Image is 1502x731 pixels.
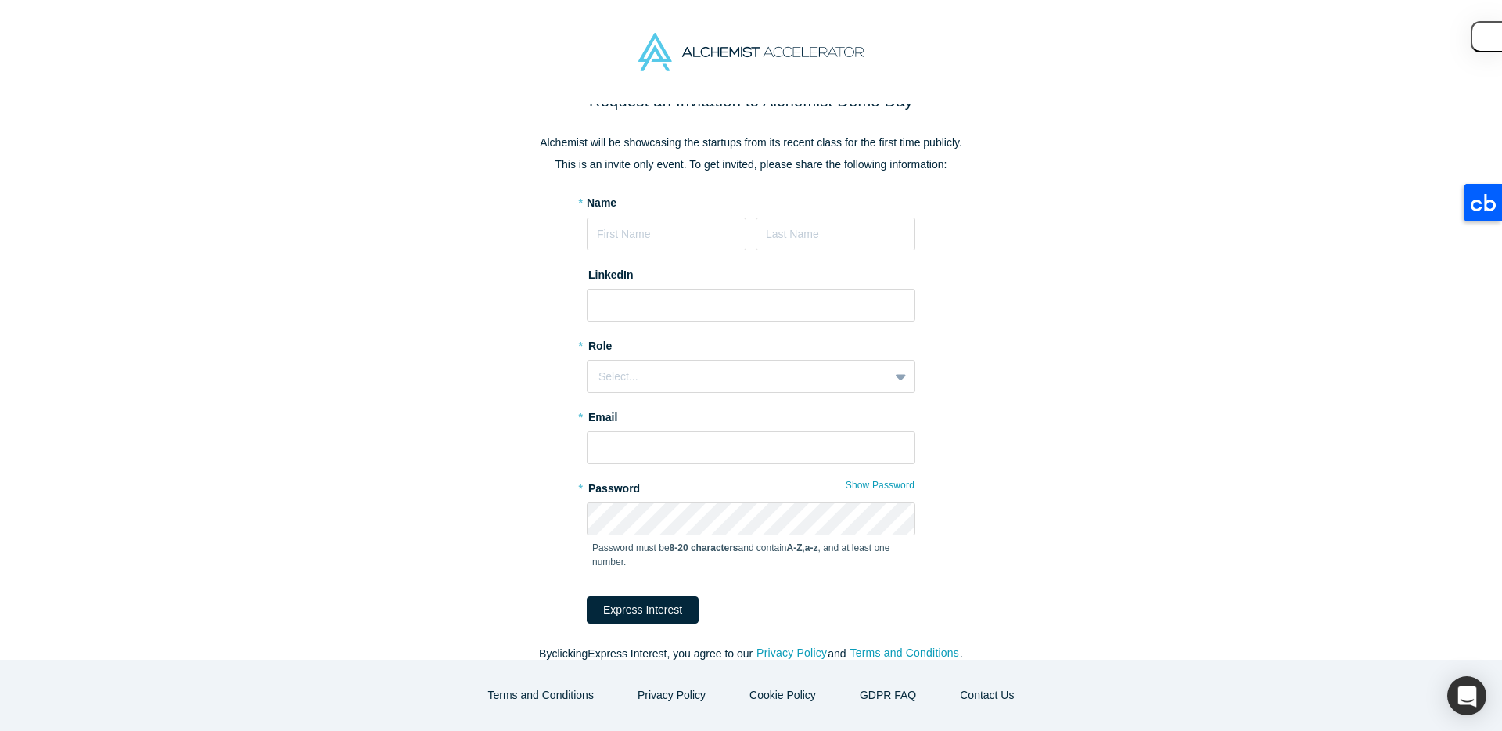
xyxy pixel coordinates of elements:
[787,542,803,553] strong: A-Z
[587,195,616,211] label: Name
[422,646,1080,662] p: By clicking Express Interest , you agree to our and .
[756,644,828,662] button: Privacy Policy
[733,682,832,709] button: Cookie Policy
[845,475,915,495] button: Show Password
[943,682,1030,709] button: Contact Us
[587,333,915,355] label: Role
[756,218,915,250] input: Last Name
[638,33,864,71] img: Alchemist Accelerator Logo
[843,682,932,709] a: GDPR FAQ
[472,682,610,709] button: Terms and Conditions
[598,369,878,385] div: Select...
[587,475,915,497] label: Password
[670,542,738,553] strong: 8-20 characters
[592,541,910,569] p: Password must be and contain , , and at least one number.
[587,596,699,624] button: Express Interest
[422,135,1080,151] p: Alchemist will be showcasing the startups from its recent class for the first time publicly.
[587,261,634,283] label: LinkedIn
[587,404,915,426] label: Email
[621,682,722,709] button: Privacy Policy
[805,542,818,553] strong: a-z
[587,218,746,250] input: First Name
[422,157,1080,173] p: This is an invite only event. To get invited, please share the following information:
[849,644,960,662] button: Terms and Conditions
